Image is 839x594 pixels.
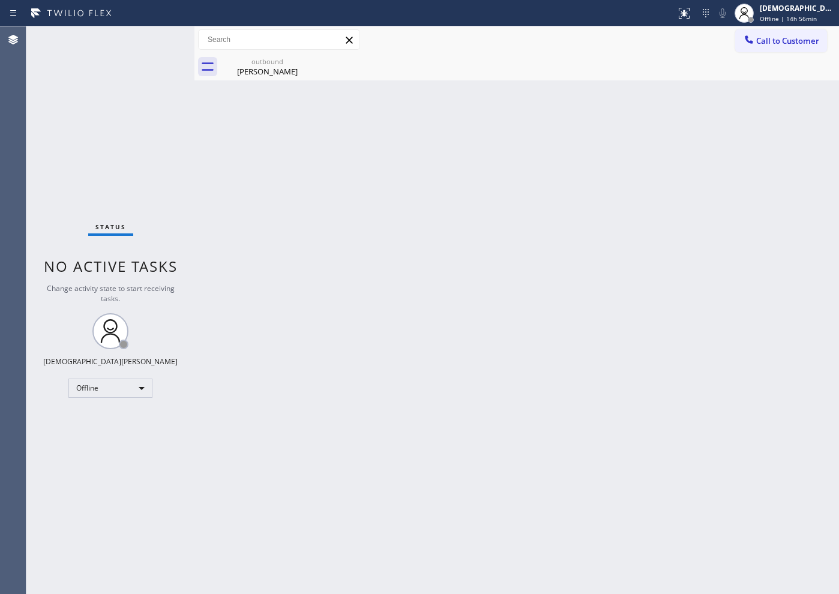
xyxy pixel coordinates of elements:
[44,256,178,276] span: No active tasks
[714,5,731,22] button: Mute
[760,14,817,23] span: Offline | 14h 56min
[735,29,827,52] button: Call to Customer
[95,223,126,231] span: Status
[47,283,175,304] span: Change activity state to start receiving tasks.
[199,30,359,49] input: Search
[760,3,835,13] div: [DEMOGRAPHIC_DATA][PERSON_NAME]
[222,53,313,80] div: Shana Britt
[43,356,178,367] div: [DEMOGRAPHIC_DATA][PERSON_NAME]
[756,35,819,46] span: Call to Customer
[68,379,152,398] div: Offline
[222,66,313,77] div: [PERSON_NAME]
[222,57,313,66] div: outbound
